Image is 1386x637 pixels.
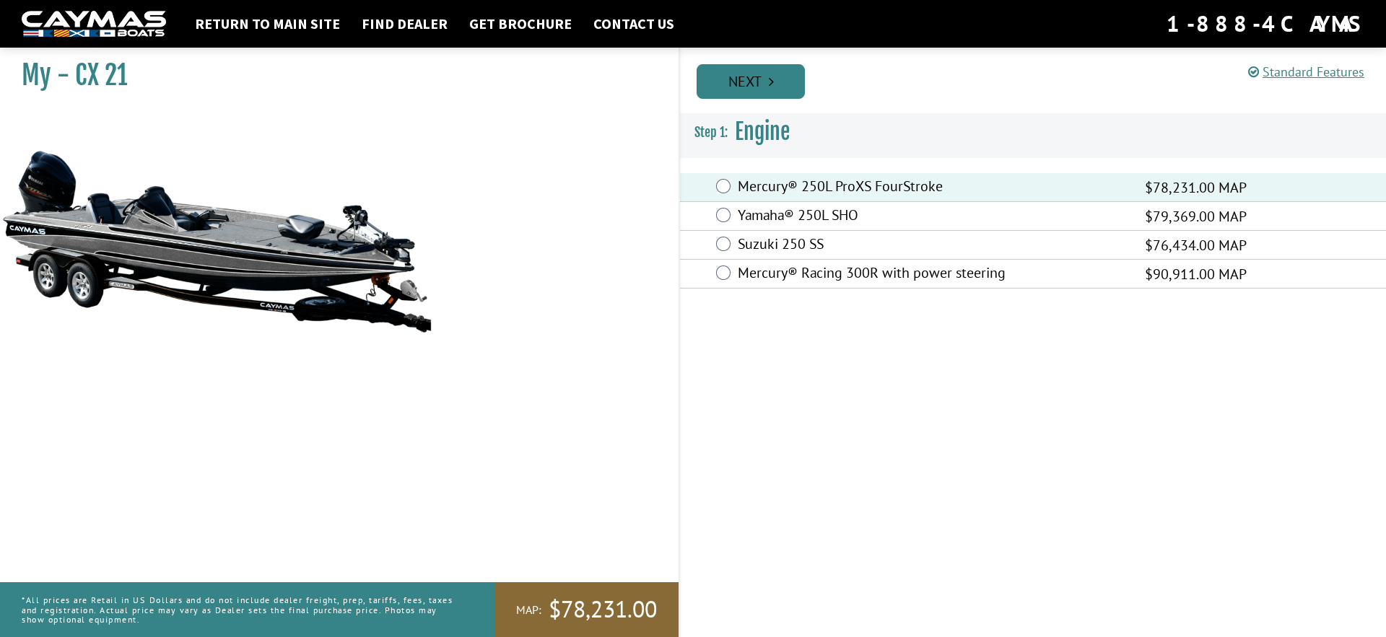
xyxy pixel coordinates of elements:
[22,588,462,631] p: *All prices are Retail in US Dollars and do not include dealer freight, prep, tariffs, fees, taxe...
[354,14,455,33] a: Find Dealer
[494,582,679,637] a: MAP:$78,231.00
[680,105,1386,159] h3: Engine
[516,602,541,618] span: MAP:
[1167,8,1364,40] div: 1-888-4CAYMAS
[693,62,1386,99] ul: Pagination
[462,14,579,33] a: Get Brochure
[1145,177,1247,198] span: $78,231.00 MAP
[549,594,657,625] span: $78,231.00
[738,235,1127,256] label: Suzuki 250 SS
[188,14,347,33] a: Return to main site
[586,14,681,33] a: Contact Us
[1145,206,1247,227] span: $79,369.00 MAP
[1248,63,1364,80] a: Standard Features
[738,264,1127,285] label: Mercury® Racing 300R with power steering
[1145,263,1247,285] span: $90,911.00 MAP
[738,206,1127,227] label: Yamaha® 250L SHO
[1145,234,1247,256] span: $76,434.00 MAP
[738,177,1127,198] label: Mercury® 250L ProXS FourStroke
[22,59,642,92] h1: My - CX 21
[697,64,805,99] a: Next
[22,11,166,38] img: white-logo-c9c8dbefe5ff5ceceb0f0178aa75bf4bb51f6bca0971e226c86eb53dfe498488.png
